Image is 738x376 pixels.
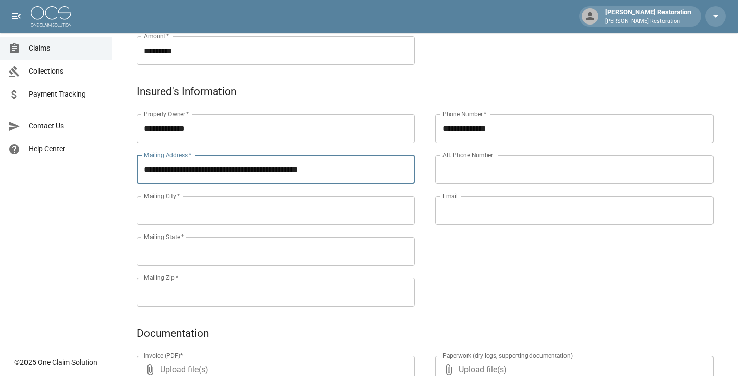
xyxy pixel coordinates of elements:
label: Invoice (PDF)* [144,351,183,360]
label: Mailing Zip [144,273,179,282]
span: Collections [29,66,104,77]
img: ocs-logo-white-transparent.png [31,6,71,27]
span: Claims [29,43,104,54]
label: Amount [144,32,169,40]
label: Mailing City [144,192,180,200]
p: [PERSON_NAME] Restoration [605,17,691,26]
label: Mailing Address [144,151,191,159]
div: [PERSON_NAME] Restoration [601,7,695,26]
span: Contact Us [29,121,104,131]
button: open drawer [6,6,27,27]
label: Paperwork (dry logs, supporting documentation) [442,351,573,360]
label: Phone Number [442,110,486,119]
label: Email [442,192,458,200]
div: © 2025 One Claim Solution [14,357,97,367]
label: Alt. Phone Number [442,151,493,159]
span: Help Center [29,144,104,154]
label: Property Owner [144,110,189,119]
label: Mailing State [144,232,184,241]
span: Payment Tracking [29,89,104,100]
